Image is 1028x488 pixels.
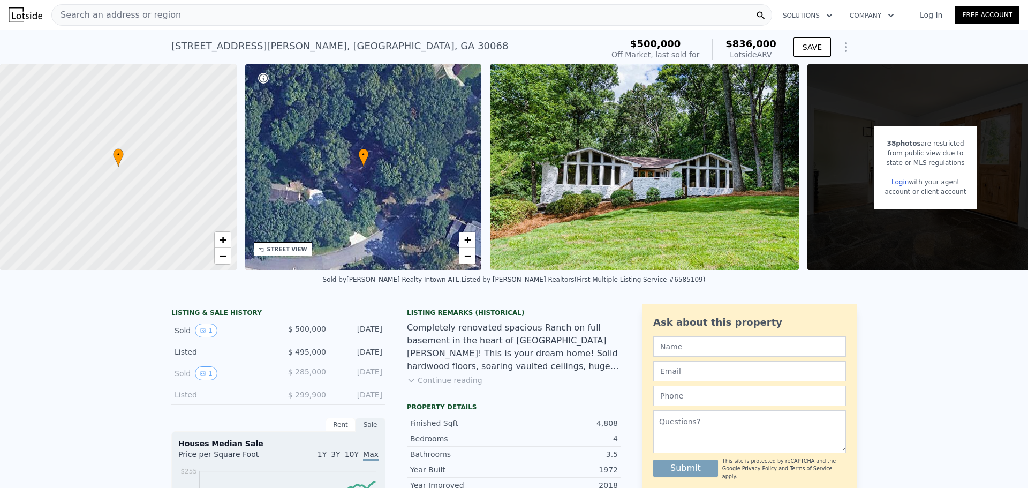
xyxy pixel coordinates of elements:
span: − [219,249,226,262]
div: Listed [175,389,270,400]
div: STREET VIEW [267,245,307,253]
span: • [358,150,369,160]
div: Listing Remarks (Historical) [407,309,621,317]
div: 1972 [514,464,618,475]
div: Bedrooms [410,433,514,444]
div: [DATE] [335,324,382,337]
div: Listed by [PERSON_NAME] Realtors (First Multiple Listing Service #6585109) [462,276,706,283]
span: Max [363,450,379,461]
div: are restricted [885,139,966,148]
div: Finished Sqft [410,418,514,429]
span: $ 495,000 [288,348,326,356]
input: Name [653,336,846,357]
a: Privacy Policy [742,466,777,471]
a: Log In [907,10,955,20]
span: $ 299,900 [288,391,326,399]
img: Lotside [9,7,42,22]
div: 4,808 [514,418,618,429]
span: $500,000 [630,38,681,49]
a: Login [891,178,909,186]
a: Terms of Service [790,466,832,471]
button: View historical data [195,366,217,380]
span: $836,000 [725,38,776,49]
span: − [464,249,471,262]
span: 3Y [331,450,340,459]
div: 3.5 [514,449,618,460]
div: Rent [326,418,356,432]
div: [STREET_ADDRESS][PERSON_NAME] , [GEOGRAPHIC_DATA] , GA 30068 [171,39,508,54]
a: Zoom in [459,232,475,248]
span: with your agent [909,178,959,186]
a: Zoom out [215,248,231,264]
input: Email [653,361,846,381]
a: Zoom in [215,232,231,248]
div: Off Market, last sold for [611,49,699,60]
div: Completely renovated spacious Ranch on full basement in the heart of [GEOGRAPHIC_DATA][PERSON_NAM... [407,321,621,373]
div: Sold [175,366,270,380]
div: [DATE] [335,347,382,357]
span: 38 photos [887,140,921,147]
span: + [219,233,226,246]
div: Sold by [PERSON_NAME] Realty Intown ATL . [323,276,462,283]
div: Bathrooms [410,449,514,460]
button: Submit [653,460,718,477]
button: Continue reading [407,375,482,386]
button: View historical data [195,324,217,337]
div: from public view due to [885,148,966,158]
img: Sale: 13714722 Parcel: 17435817 [490,64,799,270]
span: • [113,150,124,160]
span: 1Y [318,450,327,459]
tspan: $255 [180,468,197,475]
span: $ 285,000 [288,367,326,376]
div: Property details [407,403,621,411]
a: Free Account [955,6,1019,24]
div: Sale [356,418,385,432]
div: Houses Median Sale [178,438,379,449]
button: Show Options [835,36,857,58]
div: • [358,148,369,167]
button: SAVE [793,37,831,57]
a: Zoom out [459,248,475,264]
div: LISTING & SALE HISTORY [171,309,385,319]
button: Company [841,6,903,25]
div: [DATE] [335,389,382,400]
span: $ 500,000 [288,325,326,333]
span: Search an address or region [52,9,181,21]
div: • [113,148,124,167]
button: Solutions [774,6,841,25]
div: This site is protected by reCAPTCHA and the Google and apply. [722,457,846,481]
input: Phone [653,386,846,406]
div: Year Built [410,464,514,475]
div: 4 [514,433,618,444]
span: + [464,233,471,246]
div: state or MLS regulations [885,158,966,168]
div: Lotside ARV [725,49,776,60]
div: Sold [175,324,270,337]
span: 10Y [345,450,359,459]
div: [DATE] [335,366,382,380]
div: Price per Square Foot [178,449,278,466]
div: Ask about this property [653,315,846,330]
div: Listed [175,347,270,357]
div: account or client account [885,187,966,197]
